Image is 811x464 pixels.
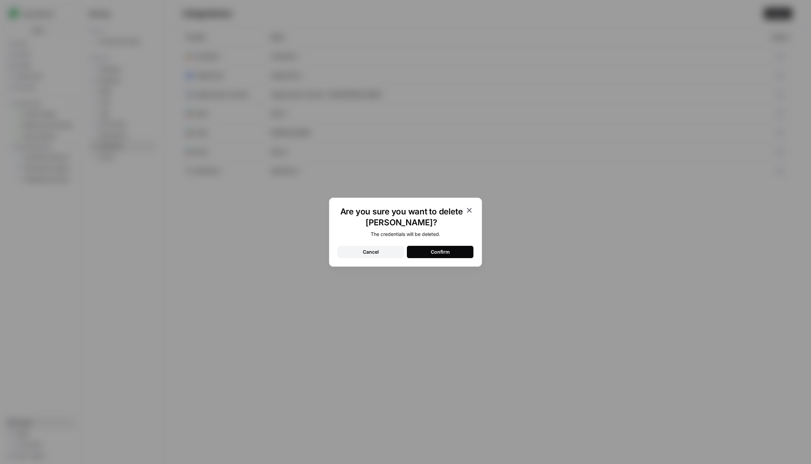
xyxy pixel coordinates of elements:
[338,231,473,238] div: The credentials will be deleted.
[431,249,450,255] div: Confirm
[363,249,379,255] div: Cancel
[338,206,465,228] h1: Are you sure you want to delete [PERSON_NAME]?
[338,246,404,258] button: Cancel
[407,246,473,258] button: Confirm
